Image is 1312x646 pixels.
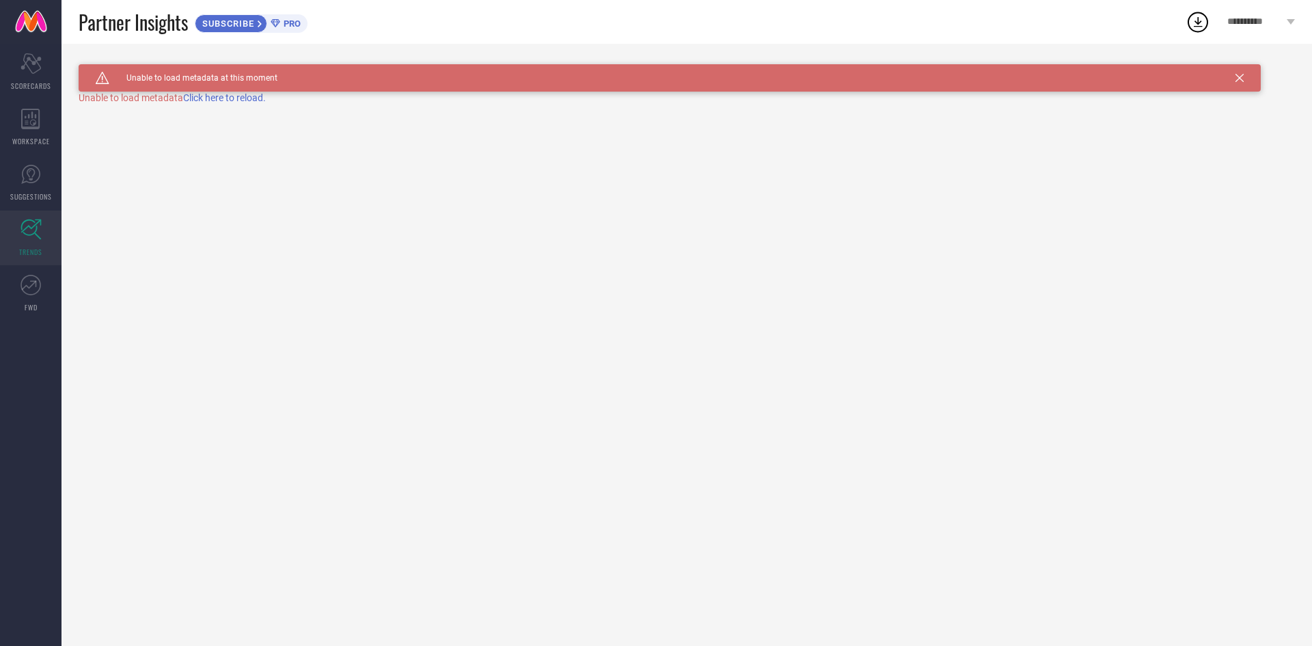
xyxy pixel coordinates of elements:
div: Unable to load metadata [79,92,1295,103]
span: SCORECARDS [11,81,51,91]
h1: TRENDS [79,64,119,75]
span: TRENDS [19,247,42,257]
span: Unable to load metadata at this moment [109,73,277,83]
span: SUGGESTIONS [10,191,52,202]
span: SUBSCRIBE [195,18,258,29]
span: WORKSPACE [12,136,50,146]
span: Partner Insights [79,8,188,36]
span: FWD [25,302,38,312]
div: Open download list [1186,10,1210,34]
a: SUBSCRIBEPRO [195,11,307,33]
span: PRO [280,18,301,29]
span: Click here to reload. [183,92,266,103]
